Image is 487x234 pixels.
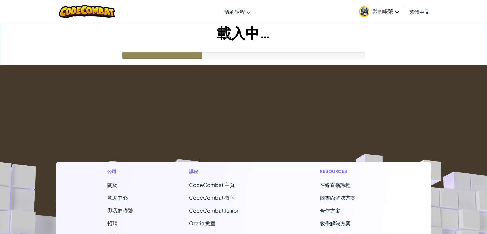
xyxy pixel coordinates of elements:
[320,168,380,175] h1: Resources
[359,6,369,17] img: avatar
[189,181,235,188] span: CodeCombat 主頁
[356,1,402,21] a: 我的帳號
[107,181,118,188] a: 關於
[0,23,487,43] h1: 載入中…
[107,168,133,175] h1: 公司
[59,5,115,18] img: CodeCombat logo
[107,207,133,214] span: 與我們聯繫
[320,194,356,201] a: 圖書館解決方案
[189,194,235,201] a: CodeCombat 教室
[221,3,254,20] a: 我的課程
[320,181,351,188] a: 在線直播課程
[189,220,215,227] a: Ozaria 教室
[107,220,118,227] a: 招聘
[189,168,264,175] h1: 課程
[189,207,238,214] a: CodeCombat Junior
[409,8,430,15] span: 繁體中文
[224,8,245,15] span: 我的課程
[107,194,128,201] a: 幫助中心
[320,220,351,227] a: 教學解決方案
[373,8,399,14] span: 我的帳號
[320,207,340,214] a: 合作方案
[406,3,433,20] a: 繁體中文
